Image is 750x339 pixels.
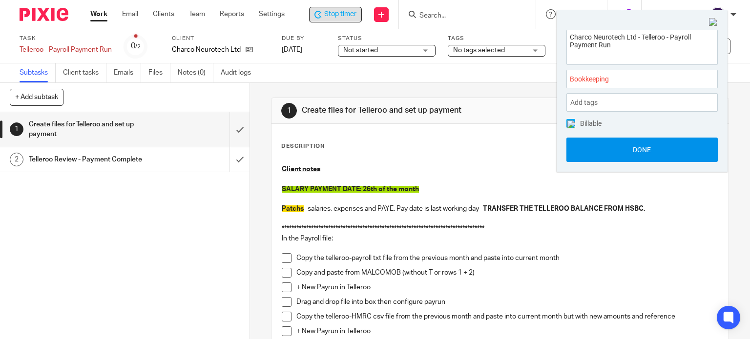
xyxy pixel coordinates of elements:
[566,138,718,162] button: Done
[324,9,356,20] span: Stop timer
[296,326,719,336] p: + New Payrun in Telleroo
[302,105,521,116] h1: Create files for Telleroo and set up payment
[10,153,23,166] div: 2
[10,122,23,136] div: 1
[281,103,297,119] div: 1
[448,35,545,42] label: Tags
[483,205,645,212] strong: TRANSFER THE TELLEROO BALANCE FROM HSBC.
[29,117,156,142] h1: Create files for Telleroo and set up payment
[90,9,107,19] a: Work
[570,95,603,110] span: Add tags
[20,63,56,82] a: Subtasks
[20,8,68,21] img: Pixie
[296,268,719,278] p: Copy and paste from MALCOMOB (without T or rows 1 + 2)
[343,47,378,54] span: Not started
[296,253,719,263] p: Copy the telleroo-payroll txt file from the previous month and paste into current month
[20,35,112,42] label: Task
[296,282,719,292] p: + New Payrun in Telleroo
[282,186,419,193] span: SALARY PAYMENT DATE: 26th of the month
[567,30,717,62] textarea: Charco Neurotech Ltd - Telleroo - Payroll Payment Run
[570,74,693,84] span: Bookkeeping
[114,63,141,82] a: Emails
[282,234,719,243] p: In the Payroll file:
[709,18,718,27] img: Close
[10,89,63,105] button: + Add subtask
[309,7,362,22] div: Charco Neurotech Ltd - Telleroo - Payroll Payment Run
[338,35,436,42] label: Status
[418,12,506,20] input: Search
[282,35,326,42] label: Due by
[135,44,141,49] small: /2
[189,9,205,19] a: Team
[172,45,241,55] p: Charco Neurotech Ltd
[131,40,141,52] div: 0
[296,312,719,321] p: Copy the telleroo-HMRC csv file from the previous month and paste into current month but with new...
[29,152,156,167] h1: Telleroo Review - Payment Complete
[20,45,112,55] div: Telleroo - Payroll Payment Run
[259,9,285,19] a: Settings
[172,35,270,42] label: Client
[567,120,575,128] img: checked.png
[281,142,325,150] p: Description
[153,9,174,19] a: Clients
[282,46,302,53] span: [DATE]
[282,204,719,214] p: - salaries, expenses and PAYE. Pay date is last working day -
[63,63,106,82] a: Client tasks
[710,7,726,22] img: svg%3E
[453,47,505,54] span: No tags selected
[221,63,258,82] a: Audit logs
[220,9,244,19] a: Reports
[178,63,213,82] a: Notes (0)
[580,120,602,127] span: Billable
[282,166,320,173] u: Client notes
[282,205,304,212] span: Patchs
[651,9,705,19] p: [PERSON_NAME]
[122,9,138,19] a: Email
[296,297,719,307] p: Drag and drop file into box then configure payrun
[148,63,170,82] a: Files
